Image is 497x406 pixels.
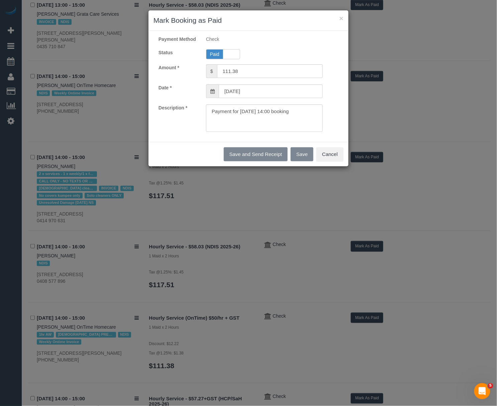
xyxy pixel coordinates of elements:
iframe: Intercom live chat [474,383,490,399]
button: Cancel [316,147,343,161]
label: Description * [154,104,201,111]
span: Paid [206,50,223,59]
span: 5 [488,383,493,389]
label: Payment Method [154,36,201,43]
div: Check [201,36,328,43]
span: $ [206,64,217,78]
label: Date * [154,84,201,91]
label: Status [154,49,201,56]
h3: Mark Booking as Paid [154,15,343,25]
button: × [339,15,343,22]
label: Amount * [154,64,201,71]
input: Choose Date Paid... [219,84,323,98]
